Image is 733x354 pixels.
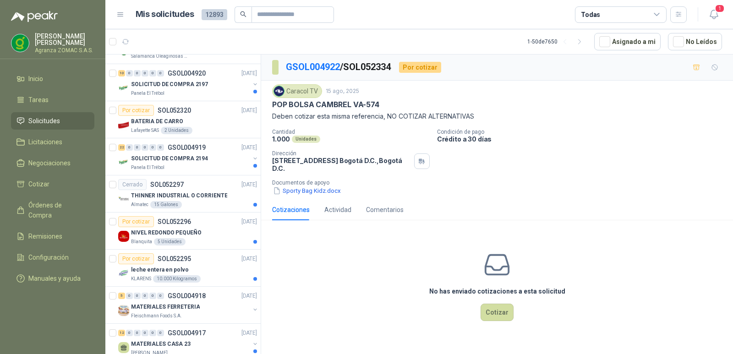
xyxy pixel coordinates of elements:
[131,53,189,60] p: Salamanca Oleaginosas SAS
[126,70,133,76] div: 0
[131,266,188,274] p: leche entera en polvo
[118,157,129,168] img: Company Logo
[35,33,94,46] p: [PERSON_NAME] [PERSON_NAME]
[157,70,164,76] div: 0
[202,9,227,20] span: 12893
[131,164,164,171] p: Panela El Trébol
[28,74,43,84] span: Inicio
[272,157,410,172] p: [STREET_ADDRESS] Bogotá D.C. , Bogotá D.C.
[158,256,191,262] p: SOL052295
[158,107,191,114] p: SOL052320
[149,144,156,151] div: 0
[142,330,148,336] div: 0
[131,201,148,208] p: Almatec
[131,275,151,283] p: KLARENS
[149,70,156,76] div: 0
[706,6,722,23] button: 1
[481,304,514,321] button: Cotizar
[157,293,164,299] div: 0
[28,231,62,241] span: Remisiones
[28,158,71,168] span: Negociaciones
[286,60,392,74] p: / SOL052334
[324,205,351,215] div: Actividad
[118,194,129,205] img: Company Logo
[118,142,259,171] a: 22 0 0 0 0 0 GSOL004919[DATE] Company LogoSOLICITUD DE COMPRA 2194Panela El Trébol
[715,4,725,13] span: 1
[131,229,201,237] p: NIVEL REDONDO PEQUEÑO
[241,329,257,338] p: [DATE]
[168,144,206,151] p: GSOL004919
[126,144,133,151] div: 0
[131,340,191,349] p: MATERIALES CASA 23
[118,293,125,299] div: 5
[149,330,156,336] div: 0
[241,143,257,152] p: [DATE]
[131,312,182,320] p: Fleischmann Foods S.A.
[668,33,722,50] button: No Leídos
[272,150,410,157] p: Dirección
[241,106,257,115] p: [DATE]
[118,216,154,227] div: Por cotizar
[28,252,69,262] span: Configuración
[118,120,129,131] img: Company Logo
[105,175,261,212] a: CerradoSOL052297[DATE] Company LogoTHINNER INDUSTRIAL O CORRIENTEAlmatec15 Galones
[272,205,310,215] div: Cotizaciones
[274,86,284,96] img: Company Logo
[118,179,147,190] div: Cerrado
[272,135,290,143] p: 1.000
[168,293,206,299] p: GSOL004918
[28,200,86,220] span: Órdenes de Compra
[142,70,148,76] div: 0
[437,129,729,135] p: Condición de pago
[35,48,94,53] p: Agranza ZOMAC S.A.S.
[11,154,94,172] a: Negociaciones
[118,290,259,320] a: 5 0 0 0 0 0 GSOL004918[DATE] Company LogoMATERIALES FERRETERIAFleischmann Foods S.A.
[272,129,430,135] p: Cantidad
[240,11,246,17] span: search
[28,137,62,147] span: Licitaciones
[118,144,125,151] div: 22
[241,292,257,300] p: [DATE]
[134,293,141,299] div: 0
[527,34,587,49] div: 1 - 50 de 7650
[292,136,320,143] div: Unidades
[131,80,208,89] p: SOLICITUD DE COMPRA 2197
[11,133,94,151] a: Licitaciones
[134,70,141,76] div: 0
[272,111,722,121] p: Deben cotizar esta misma referencia, NO COTIZAR ALTERNATIVAS
[594,33,661,50] button: Asignado a mi
[241,69,257,78] p: [DATE]
[366,205,404,215] div: Comentarios
[118,253,154,264] div: Por cotizar
[429,286,565,296] h3: No has enviado cotizaciones a esta solicitud
[286,61,340,72] a: GSOL004922
[28,116,60,126] span: Solicitudes
[28,95,49,105] span: Tareas
[28,273,81,283] span: Manuales y ayuda
[131,191,227,200] p: THINNER INDUSTRIAL O CORRIENTE
[149,293,156,299] div: 0
[131,154,208,163] p: SOLICITUD DE COMPRA 2194
[131,127,159,134] p: Lafayette SAS
[126,330,133,336] div: 0
[11,249,94,266] a: Configuración
[241,255,257,263] p: [DATE]
[131,303,200,311] p: MATERIALES FERRETERIA
[11,112,94,130] a: Solicitudes
[150,181,184,188] p: SOL052297
[126,293,133,299] div: 0
[11,228,94,245] a: Remisiones
[136,8,194,21] h1: Mis solicitudes
[118,70,125,76] div: 10
[272,84,322,98] div: Caracol TV
[150,201,182,208] div: 15 Galones
[134,330,141,336] div: 0
[11,34,29,52] img: Company Logo
[118,105,154,116] div: Por cotizar
[134,144,141,151] div: 0
[105,250,261,287] a: Por cotizarSOL052295[DATE] Company Logoleche entera en polvoKLARENS10.000 Kilogramos
[118,330,125,336] div: 12
[154,238,186,245] div: 5 Unidades
[142,293,148,299] div: 0
[118,68,259,97] a: 10 0 0 0 0 0 GSOL004920[DATE] Company LogoSOLICITUD DE COMPRA 2197Panela El Trébol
